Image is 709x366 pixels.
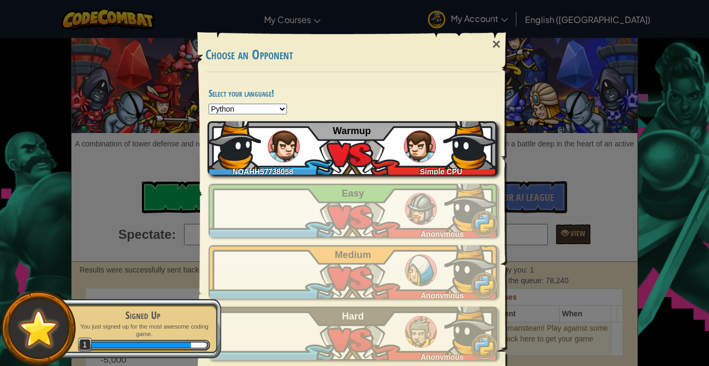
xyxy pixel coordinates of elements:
[76,308,210,323] div: Signed Up
[444,240,498,293] img: aUU4UZbYNhhWrkN1ZOuUSK1An3p1mOnU3JphskUUnuKuv4HxHATFXK7qBsAAAAASUVORK5CYII=
[78,338,92,352] span: 1
[268,130,300,162] img: humans_ladder_tutorial.png
[209,245,498,299] a: Anonymous
[420,167,462,176] span: Simple CPU
[420,353,464,361] span: Anonymous
[208,116,261,169] img: aUU4UZbYNhhWrkN1ZOuUSK1An3p1mOnU3JphskUUnuKuv4HxHATFXK7qBsAAAAASUVORK5CYII=
[484,29,508,60] div: ×
[209,88,498,98] h4: Select your language!
[420,230,464,238] span: Anonymous
[342,188,364,199] span: Easy
[342,311,364,322] span: Hard
[420,291,464,300] span: Anonymous
[405,316,437,348] img: humans_ladder_hard.png
[444,178,498,232] img: aUU4UZbYNhhWrkN1ZOuUSK1An3p1mOnU3JphskUUnuKuv4HxHATFXK7qBsAAAAASUVORK5CYII=
[209,184,498,237] a: Anonymous
[335,250,371,260] span: Medium
[209,307,498,360] a: Anonymous
[209,121,498,175] a: NOAHH57738058Simple CPU
[443,116,497,169] img: aUU4UZbYNhhWrkN1ZOuUSK1An3p1mOnU3JphskUUnuKuv4HxHATFXK7qBsAAAAASUVORK5CYII=
[444,301,498,355] img: aUU4UZbYNhhWrkN1ZOuUSK1An3p1mOnU3JphskUUnuKuv4HxHATFXK7qBsAAAAASUVORK5CYII=
[405,193,437,225] img: humans_ladder_easy.png
[404,130,436,162] img: humans_ladder_tutorial.png
[233,167,293,176] span: NOAHH57738058
[14,305,63,352] img: default.png
[333,126,371,136] span: Warmup
[405,254,437,286] img: humans_ladder_medium.png
[205,48,501,62] h3: Choose an Opponent
[76,323,210,338] p: You just signed up for the most awesome coding game.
